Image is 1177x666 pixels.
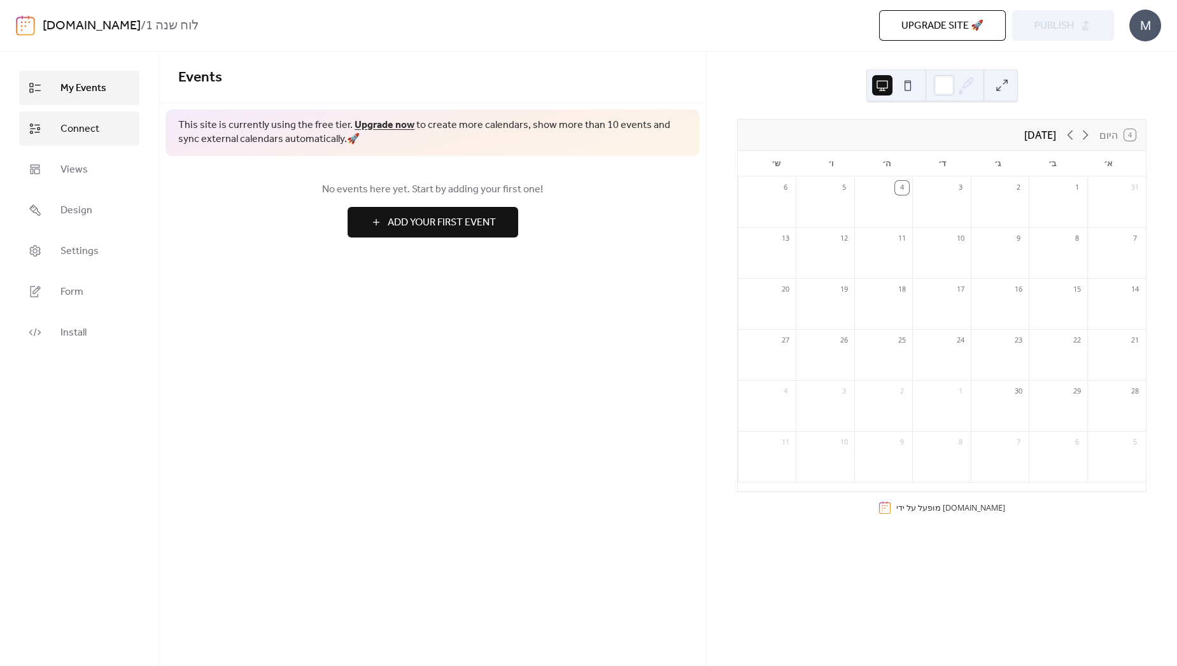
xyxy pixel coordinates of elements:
span: Form [60,285,83,300]
span: Settings [60,244,99,259]
span: This site is currently using the free tier. to create more calendars, show more than 10 events an... [178,118,687,147]
div: 11 [895,232,909,246]
div: M [1129,10,1161,41]
div: 19 [837,283,851,297]
span: Events [178,64,222,92]
div: 23 [1011,334,1025,348]
div: 30 [1011,385,1025,399]
a: Add Your First Event [178,207,687,237]
div: 24 [954,334,968,348]
span: No events here yet. Start by adding your first one! [178,182,687,197]
div: ג׳ [969,151,1025,176]
div: 9 [895,436,909,450]
div: 6 [1070,436,1084,450]
span: Install [60,325,87,341]
a: Form [19,274,139,309]
span: Views [60,162,88,178]
span: Design [60,203,92,218]
div: 12 [837,232,851,246]
div: 20 [779,283,793,297]
div: 8 [1070,232,1084,246]
div: [DATE] [1024,127,1056,143]
a: Design [19,193,139,227]
b: / [141,14,146,38]
a: Views [19,152,139,187]
div: 10 [954,232,968,246]
div: 2 [1011,181,1025,195]
a: [DOMAIN_NAME] [943,502,1005,513]
a: Connect [19,111,139,146]
div: 10 [837,436,851,450]
div: 7 [1011,436,1025,450]
div: 13 [779,232,793,246]
span: Add Your First Event [388,215,496,230]
div: 4 [895,181,909,195]
div: 25 [895,334,909,348]
div: 11 [779,436,793,450]
div: ד׳ [914,151,969,176]
div: 8 [954,436,968,450]
div: 9 [1011,232,1025,246]
button: Add Your First Event [348,207,518,237]
div: 16 [1011,283,1025,297]
div: 14 [1128,283,1142,297]
div: 22 [1070,334,1084,348]
button: Upgrade site 🚀 [879,10,1006,41]
span: Upgrade site 🚀 [901,18,983,34]
div: 28 [1128,385,1142,399]
div: 5 [837,181,851,195]
div: 3 [837,385,851,399]
b: לוח שנה 1 [146,14,199,38]
div: 26 [837,334,851,348]
div: א׳ [1080,151,1136,176]
div: 7 [1128,232,1142,246]
div: 1 [1070,181,1084,195]
div: 31 [1128,181,1142,195]
div: מופעל על ידי [896,502,1005,513]
div: ש׳ [748,151,803,176]
a: [DOMAIN_NAME] [43,14,141,38]
div: 4 [779,385,793,399]
div: 6 [779,181,793,195]
div: 17 [954,283,968,297]
div: ו׳ [803,151,859,176]
div: 3 [954,181,968,195]
span: My Events [60,81,106,96]
div: ה׳ [859,151,914,176]
div: 27 [779,334,793,348]
div: 18 [895,283,909,297]
div: 15 [1070,283,1084,297]
img: logo [16,15,35,36]
a: My Events [19,71,139,105]
div: 2 [895,385,909,399]
div: 1 [954,385,968,399]
a: Upgrade now [355,115,414,135]
div: 5 [1128,436,1142,450]
a: Install [19,315,139,350]
div: 21 [1128,334,1142,348]
a: Settings [19,234,139,268]
span: Connect [60,122,99,137]
div: ב׳ [1025,151,1080,176]
div: 29 [1070,385,1084,399]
